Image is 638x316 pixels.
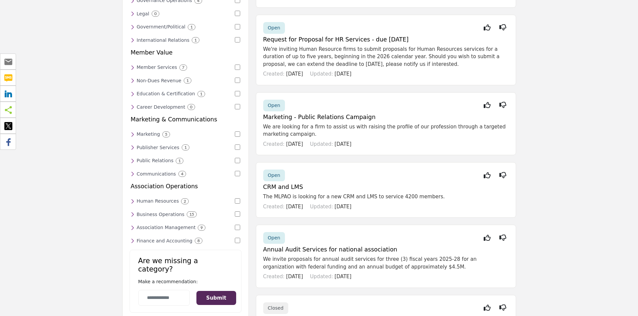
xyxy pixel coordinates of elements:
[235,211,240,217] input: Select Business Operations
[176,158,183,164] div: 1 Results For Public Relations
[310,204,333,210] span: Updated:
[137,78,181,84] h6: Services for generating non-dues revenue
[138,290,190,306] input: Category Name
[235,238,240,243] input: Select Finance and Accounting
[137,11,149,17] h6: Legal services and support
[235,158,240,163] input: Select Public Relations
[137,65,177,70] h6: Member-focused services and support
[235,24,240,29] input: Select Government/Political
[184,78,191,84] div: 1 Results For Non-Dues Revenue
[499,27,506,28] i: Not Interested
[263,36,509,43] h5: Request for Proposal for HR Services - due [DATE]
[263,123,509,138] p: We are looking for a firm to assist us with raising the profile of our profession through a targe...
[286,274,303,280] span: [DATE]
[137,91,195,97] h6: Education and certification services
[178,159,181,163] b: 1
[138,257,233,278] h2: Are we missing a category?
[286,141,303,147] span: [DATE]
[197,91,205,97] div: 1 Results For Education & Certification
[200,225,203,230] b: 9
[268,25,280,30] span: Open
[334,71,351,77] span: [DATE]
[138,279,198,284] span: Make a recommendation:
[178,171,186,177] div: 4 Results For Communications
[186,78,189,83] b: 1
[179,65,187,71] div: 7 Results For Member Services
[310,274,333,280] span: Updated:
[137,104,185,110] h6: Services for professional career development
[165,132,167,137] b: 5
[190,25,193,29] b: 1
[137,212,184,217] h6: Solutions for efficient business operations
[263,255,509,271] p: We invite proposals for annual audit services for three (3) fiscal years 2025-28 for an organizat...
[154,11,157,16] b: 0
[137,198,179,204] h6: HR services and support
[286,71,303,77] span: [DATE]
[137,37,189,43] h6: Services for managing international relations
[263,246,509,253] h5: Annual Audit Services for national association
[235,91,240,96] input: Select Education & Certification
[187,104,195,110] div: 0 Results For Career Development
[499,238,506,238] i: Not Interested
[235,144,240,150] input: Select Publisher Services
[188,24,195,30] div: 1 Results For Government/Political
[286,204,303,210] span: [DATE]
[152,11,159,17] div: 0 Results For Legal
[137,225,195,230] h6: Services for managing and supporting associations
[263,204,285,210] span: Created:
[310,71,333,77] span: Updated:
[195,238,202,244] div: 8 Results For Finance and Accounting
[268,235,280,240] span: Open
[263,71,285,77] span: Created:
[137,24,185,30] h6: Services related to government and political affairs
[268,173,280,178] span: Open
[131,116,217,123] h5: Marketing & Communications
[137,158,173,164] h6: Public relations services and support
[181,198,189,204] div: 2 Results For Human Resources
[263,45,509,68] p: We're inviting Human Resource firms to submit proposals for Human Resources services for a durati...
[334,204,351,210] span: [DATE]
[334,141,351,147] span: [DATE]
[184,199,186,204] b: 2
[196,291,236,305] button: Submit
[200,92,202,96] b: 1
[192,37,199,43] div: 1 Results For International Relations
[268,305,284,311] span: Closed
[263,184,509,191] h5: CRM and LMS
[184,145,187,150] b: 1
[137,131,160,137] h6: Marketing strategies and services
[190,105,192,109] b: 0
[484,238,491,238] i: Interested
[181,172,183,176] b: 4
[235,198,240,204] input: Select Human Resources
[194,38,197,42] b: 1
[131,49,173,56] h5: Member Value
[235,37,240,42] input: Select International Relations
[198,225,205,231] div: 9 Results For Association Management
[310,141,333,147] span: Updated:
[484,27,491,28] i: Interested
[235,171,240,176] input: Select Communications
[263,141,285,147] span: Created:
[235,11,240,16] input: Select Legal
[137,238,192,244] h6: Financial and accounting services
[182,65,184,70] b: 7
[235,78,240,83] input: Select Non-Dues Revenue
[268,103,280,108] span: Open
[137,145,179,150] h6: Services for publishers and publications
[187,211,197,217] div: 15 Results For Business Operations
[162,131,170,137] div: 5 Results For Marketing
[182,144,189,150] div: 1 Results For Publisher Services
[189,212,194,217] b: 15
[235,225,240,230] input: Select Association Management
[263,193,509,201] p: The MLPAO is looking for a new CRM and LMS to service 4200 members.
[235,65,240,70] input: Select Member Services
[137,171,176,177] h6: Communication strategies and services
[235,131,240,137] input: Select Marketing
[131,183,198,190] h5: Association Operations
